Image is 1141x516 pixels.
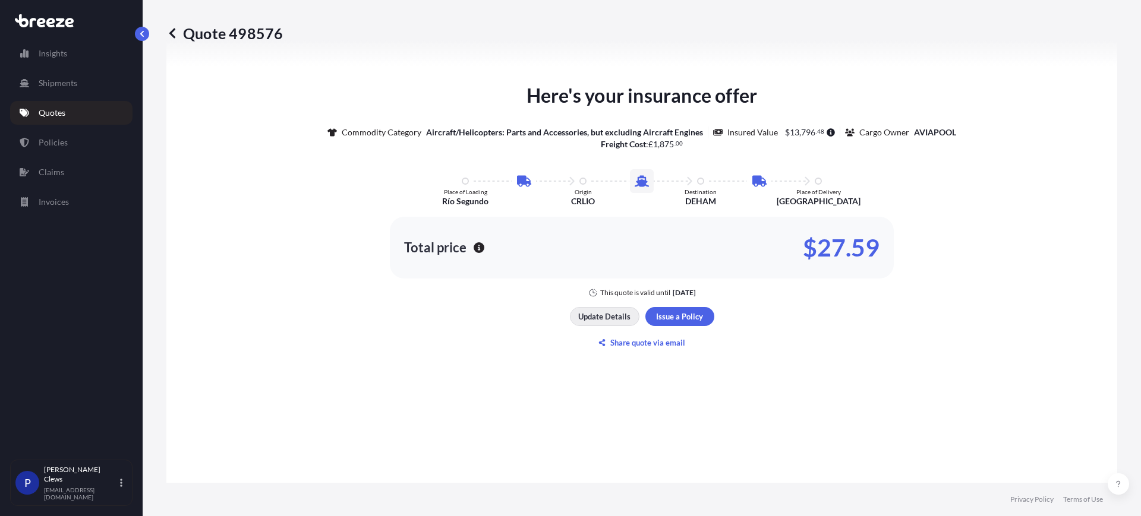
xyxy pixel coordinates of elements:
a: Privacy Policy [1010,495,1054,504]
p: Insured Value [727,126,778,138]
button: Update Details [570,307,639,326]
a: Quotes [10,101,133,125]
a: Insights [10,42,133,65]
p: Update Details [578,311,631,322]
span: $ [785,128,790,137]
p: Quotes [39,107,65,119]
p: DEHAM [685,195,716,207]
p: Place of Loading [444,188,487,195]
p: Quote 498576 [166,24,283,43]
p: Place of Delivery [796,188,841,195]
p: [PERSON_NAME] Clews [44,465,118,484]
p: Share quote via email [610,337,685,349]
p: Total price [404,242,467,254]
span: , [799,128,801,137]
span: 796 [801,128,815,137]
p: $27.59 [803,238,880,257]
p: [EMAIL_ADDRESS][DOMAIN_NAME] [44,486,118,501]
p: Commodity Category [342,126,421,138]
span: 13 [790,128,799,137]
span: . [674,141,676,145]
span: , [658,140,660,148]
a: Terms of Use [1063,495,1103,504]
span: P [24,477,31,489]
p: Aircraft/Helicopters: Parts and Accessories, but excluding Aircraft Engines [426,126,703,138]
p: Claims [39,166,64,178]
p: : [601,138,683,150]
b: Freight Cost [601,139,646,149]
span: 875 [660,140,674,148]
button: Issue a Policy [645,307,714,326]
p: Shipments [39,77,77,89]
p: AVIAPOOL [914,126,956,138]
p: Here's your insurance offer [527,81,757,110]
p: This quote is valid until [600,288,670,297]
a: Invoices [10,190,133,214]
span: 1 [653,140,658,148]
span: 48 [817,129,824,134]
p: Insights [39,48,67,59]
a: Shipments [10,71,133,95]
span: 00 [676,141,683,145]
a: Claims [10,160,133,184]
p: [GEOGRAPHIC_DATA] [777,195,861,207]
p: Río Segundo [442,195,488,207]
a: Policies [10,131,133,154]
p: Destination [685,188,717,195]
p: CRLIO [571,195,595,207]
p: Invoices [39,196,69,208]
button: Share quote via email [570,333,714,352]
p: [DATE] [673,288,696,297]
span: £ [648,140,653,148]
span: . [816,129,817,134]
p: Issue a Policy [656,311,703,322]
p: Origin [575,188,592,195]
p: Policies [39,137,68,148]
p: Cargo Owner [859,126,909,138]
